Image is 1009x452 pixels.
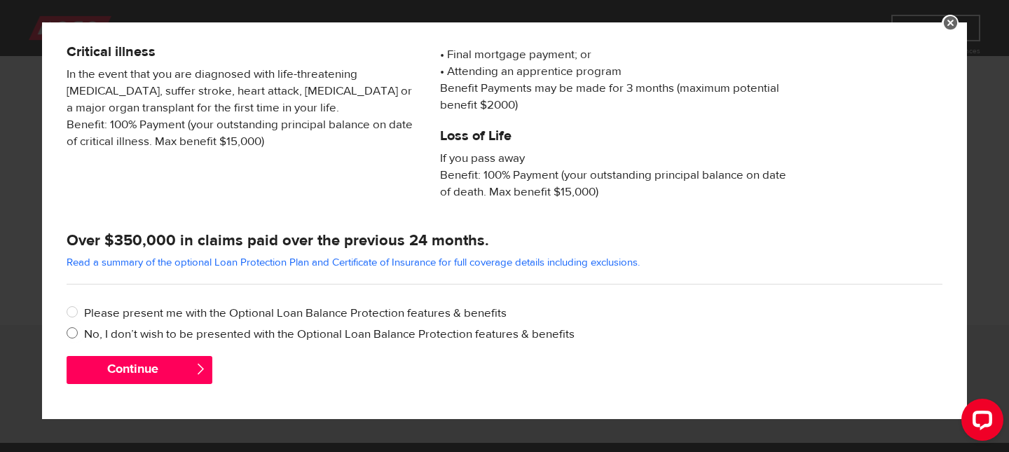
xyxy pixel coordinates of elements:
[67,356,212,384] button: Continue
[67,256,640,269] a: Read a summary of the optional Loan Protection Plan and Certificate of Insurance for full coverag...
[950,393,1009,452] iframe: LiveChat chat widget
[440,150,792,200] span: If you pass away Benefit: 100% Payment (your outstanding principal balance on date of death. Max ...
[67,231,942,250] h4: Over $350,000 in claims paid over the previous 24 months.
[195,363,207,375] span: 
[67,43,419,60] h5: Critical illness
[84,305,942,322] label: Please present me with the Optional Loan Balance Protection features & benefits
[67,305,84,322] input: Please present me with the Optional Loan Balance Protection features & benefits
[67,326,84,343] input: No, I don’t wish to be presented with the Optional Loan Balance Protection features & benefits
[84,326,942,343] label: No, I don’t wish to be presented with the Optional Loan Balance Protection features & benefits
[440,128,792,144] h5: Loss of Life
[67,66,419,150] span: In the event that you are diagnosed with life-threatening [MEDICAL_DATA], suffer stroke, heart at...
